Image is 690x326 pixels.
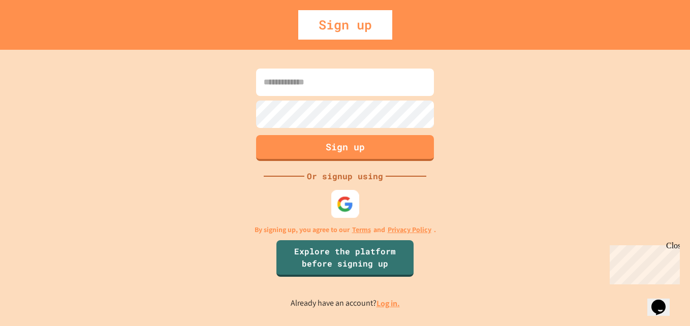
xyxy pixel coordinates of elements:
p: Already have an account? [291,297,400,310]
iframe: chat widget [647,285,680,316]
div: Chat with us now!Close [4,4,70,64]
a: Explore the platform before signing up [276,240,414,277]
a: Privacy Policy [388,224,431,235]
div: Sign up [298,10,392,40]
a: Log in. [377,298,400,309]
iframe: chat widget [606,241,680,284]
div: Or signup using [304,170,386,182]
a: Terms [352,224,371,235]
p: By signing up, you agree to our and . [255,224,436,235]
img: google-icon.svg [337,196,354,213]
button: Sign up [256,135,434,161]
